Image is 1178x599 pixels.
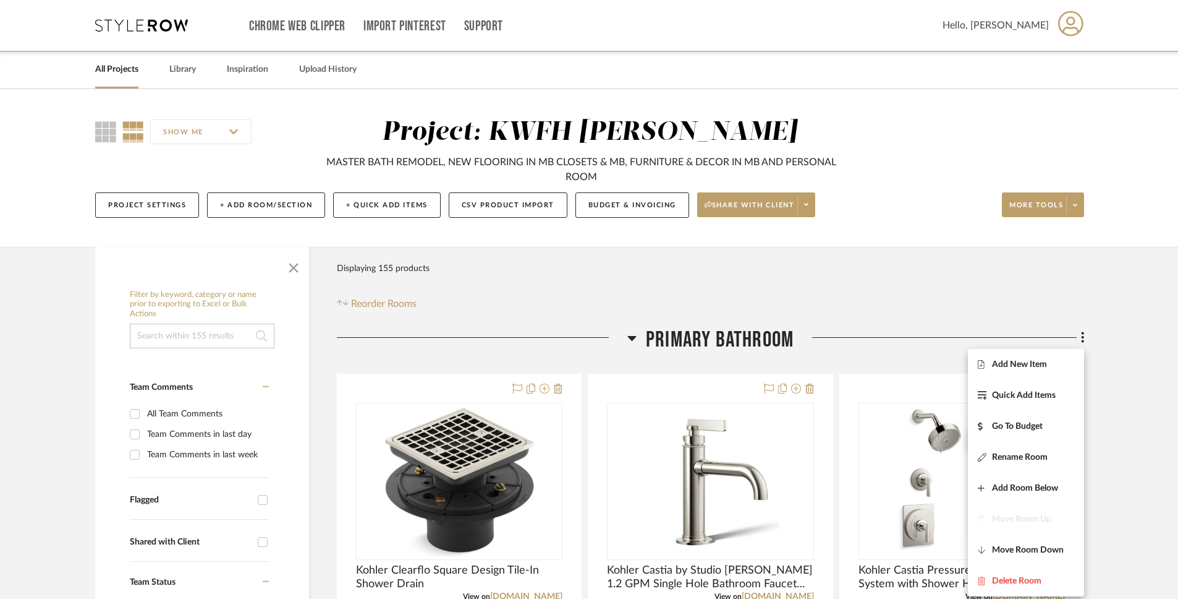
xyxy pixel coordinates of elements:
[992,575,1041,586] span: Delete Room
[992,483,1058,493] span: Add Room Below
[992,390,1056,400] span: Quick Add Items
[992,421,1043,431] span: Go To Budget
[992,359,1047,369] span: Add New Item
[992,545,1064,555] span: Move Room Down
[992,452,1048,462] span: Rename Room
